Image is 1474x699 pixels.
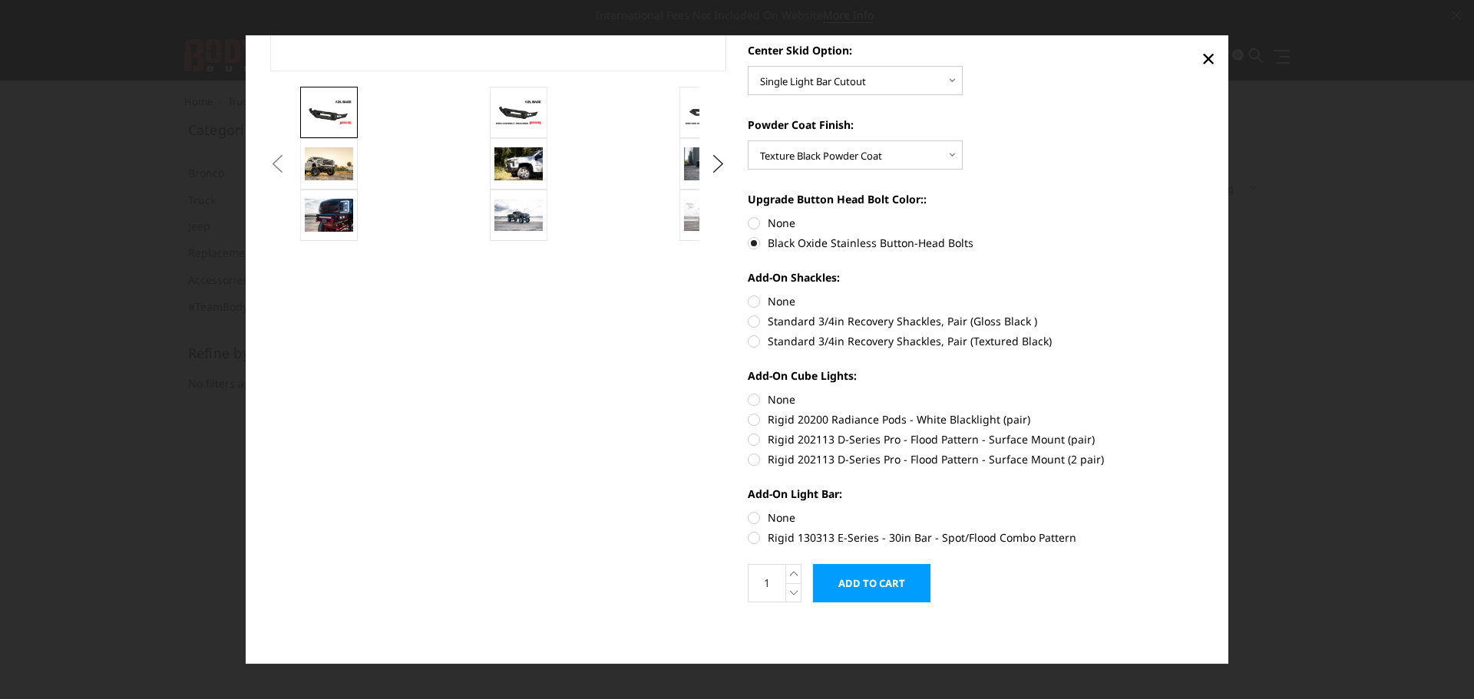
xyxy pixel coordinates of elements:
label: Add-On Cube Lights: [748,368,1205,384]
button: Previous [266,153,289,176]
label: Upgrade Button Head Bolt Color:: [748,191,1205,207]
label: None [748,391,1205,407]
label: Add-On Light Bar: [748,486,1205,502]
label: Black Oxide Stainless Button-Head Bolts [748,235,1205,251]
label: Rigid 20200 Radiance Pods - White Blacklight (pair) [748,411,1205,427]
img: A2L Series - Base Front Bumper (Non Winch) [684,99,732,126]
img: 2020 RAM HD - Available in single light bar configuration only [684,148,732,180]
span: × [1201,41,1215,74]
label: Rigid 130313 E-Series - 30in Bar - Spot/Flood Combo Pattern [748,529,1205,546]
a: Close [1196,46,1221,71]
label: Rigid 202113 D-Series Pro - Flood Pattern - Surface Mount (pair) [748,431,1205,447]
label: Powder Coat Finish: [748,117,1205,133]
label: Center Skid Option: [748,42,1205,58]
img: 2019 GMC 1500 [305,147,353,180]
img: A2L Series - Base Front Bumper (Non Winch) [305,99,353,126]
label: None [748,509,1205,526]
label: Standard 3/4in Recovery Shackles, Pair (Gloss Black ) [748,313,1205,329]
label: Rigid 202113 D-Series Pro - Flood Pattern - Surface Mount (2 pair) [748,451,1205,467]
img: A2L Series - Base Front Bumper (Non Winch) [494,199,543,231]
button: Next [707,153,730,176]
img: A2L Series - Base Front Bumper (Non Winch) [305,199,353,232]
label: None [748,293,1205,309]
img: A2L Series - Base Front Bumper (Non Winch) [494,99,543,126]
label: Standard 3/4in Recovery Shackles, Pair (Textured Black) [748,333,1205,349]
label: None [748,215,1205,231]
img: A2L Series - Base Front Bumper (Non Winch) [684,199,732,232]
img: 2020 Chevrolet HD - Compatible with block heater connection [494,148,543,180]
label: Add-On Shackles: [748,269,1205,285]
input: Add to Cart [813,564,930,602]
